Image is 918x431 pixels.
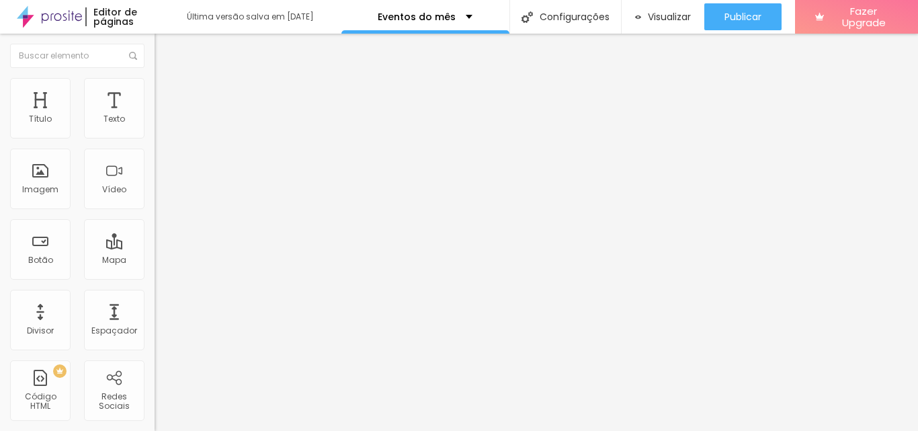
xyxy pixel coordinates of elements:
[87,392,140,412] div: Redes Sociais
[704,3,782,30] button: Publicar
[129,52,137,60] img: Icone
[13,392,67,412] div: Código HTML
[724,11,761,22] span: Publicar
[103,114,125,124] div: Texto
[635,11,641,23] img: view-1.svg
[155,34,918,431] iframe: Editor
[378,12,456,22] p: Eventos do mês
[28,256,53,265] div: Botão
[102,185,126,194] div: Vídeo
[102,256,126,265] div: Mapa
[22,185,58,194] div: Imagem
[648,11,691,22] span: Visualizar
[10,44,144,68] input: Buscar elemento
[85,7,173,26] div: Editor de páginas
[27,326,54,336] div: Divisor
[622,3,704,30] button: Visualizar
[91,326,137,336] div: Espaçador
[187,13,341,21] div: Última versão salva em [DATE]
[829,5,898,29] span: Fazer Upgrade
[29,114,52,124] div: Título
[521,11,533,23] img: Icone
